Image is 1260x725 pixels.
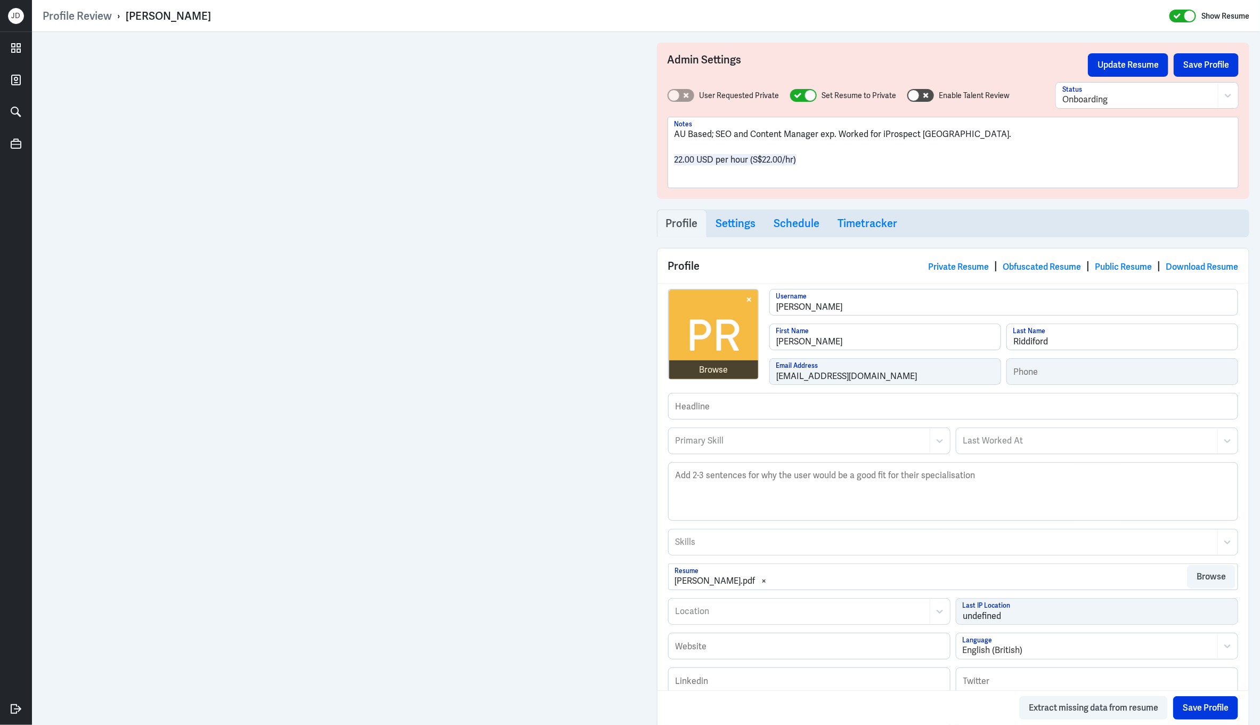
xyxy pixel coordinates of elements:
p: AU Based; SEO and Content Manager exp. Worked for iProspect [GEOGRAPHIC_DATA]. [674,128,1232,141]
a: Public Resume [1095,261,1152,272]
div: J D [8,8,24,24]
input: Email Address [770,359,1001,384]
h3: Timetracker [838,217,898,230]
h3: Profile [666,217,698,230]
a: Private Resume [928,261,989,272]
input: Username [770,289,1238,315]
p: › [112,9,126,23]
button: Save Profile [1173,696,1238,720]
div: [PERSON_NAME].pdf [675,575,755,587]
input: Headline [669,393,1238,419]
input: Website [669,633,950,659]
a: Download Resume [1166,261,1238,272]
a: Profile Review [43,9,112,23]
input: Last IP Location [956,599,1238,624]
button: Update Resume [1088,53,1168,77]
label: Set Resume to Private [822,90,897,101]
label: Show Resume [1201,9,1249,23]
span: 22.00 USD per hour (S$22.00/hr) [674,154,796,165]
div: Profile [657,248,1249,283]
div: | | | [928,258,1238,274]
h3: Settings [716,217,756,230]
label: User Requested Private [700,90,779,101]
input: Last Name [1007,324,1238,350]
a: Obfuscated Resume [1003,261,1081,272]
h3: Schedule [774,217,820,230]
input: Phone [1007,359,1238,384]
input: First Name [770,324,1001,350]
img: avatar.jpg [669,290,759,380]
iframe: https://ppcdn.hiredigital.com/register/ae022ec7/resumes/552323236/Paige_Riddiford_Resume.pdf?Expi... [43,43,636,714]
input: Twitter [956,668,1238,694]
label: Enable Talent Review [939,90,1010,101]
div: Browse [700,364,728,376]
input: Linkedin [669,668,950,694]
button: Save Profile [1174,53,1239,77]
button: Browse [1187,565,1235,589]
button: Extract missing data from resume [1019,696,1168,720]
div: [PERSON_NAME] [126,9,211,23]
h3: Admin Settings [668,53,1088,77]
